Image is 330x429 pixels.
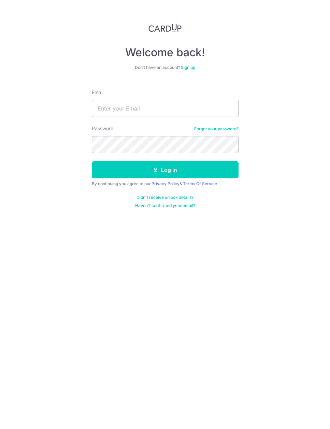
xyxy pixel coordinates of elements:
button: Log in [92,161,239,178]
a: Terms Of Service [183,181,217,186]
label: Password [92,125,114,132]
input: Enter your Email [92,100,239,117]
a: Sign up [181,65,195,70]
a: Haven't confirmed your email? [135,203,195,208]
a: Privacy Policy [152,181,180,186]
div: By continuing you agree to our & [92,181,239,187]
div: Don’t have an account? [92,65,239,70]
a: Forgot your password? [194,126,239,132]
a: Didn't receive unlock details? [137,195,193,200]
label: Email [92,89,103,96]
h4: Welcome back! [92,46,239,59]
img: CardUp Logo [148,24,182,32]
